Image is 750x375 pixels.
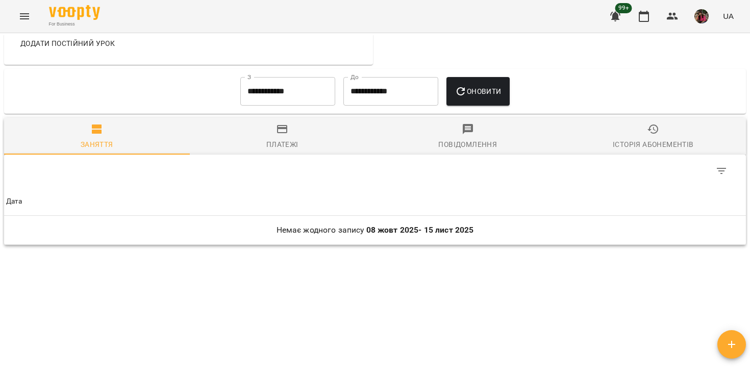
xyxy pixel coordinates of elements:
button: Оновити [446,77,509,106]
div: Історія абонементів [613,138,693,151]
span: For Business [49,21,100,28]
button: UA [719,7,738,26]
img: 7105fa523d679504fad829f6fcf794f1.JPG [694,9,709,23]
button: Menu [12,4,37,29]
div: Заняття [81,138,113,151]
div: Table Toolbar [4,155,746,187]
span: 99+ [615,3,632,13]
button: Фільтр [709,159,734,183]
button: Додати постійний урок [16,34,119,53]
span: Дата [6,195,744,208]
div: Sort [6,195,22,208]
div: Платежі [266,138,298,151]
span: Додати постійний урок [20,37,115,49]
img: Voopty Logo [49,5,100,20]
b: 08 жовт 2025 - 15 лист 2025 [366,225,474,235]
span: UA [723,11,734,21]
span: Оновити [455,85,501,97]
div: Повідомлення [438,138,497,151]
div: Дата [6,195,22,208]
p: Немає жодного запису [6,224,744,236]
